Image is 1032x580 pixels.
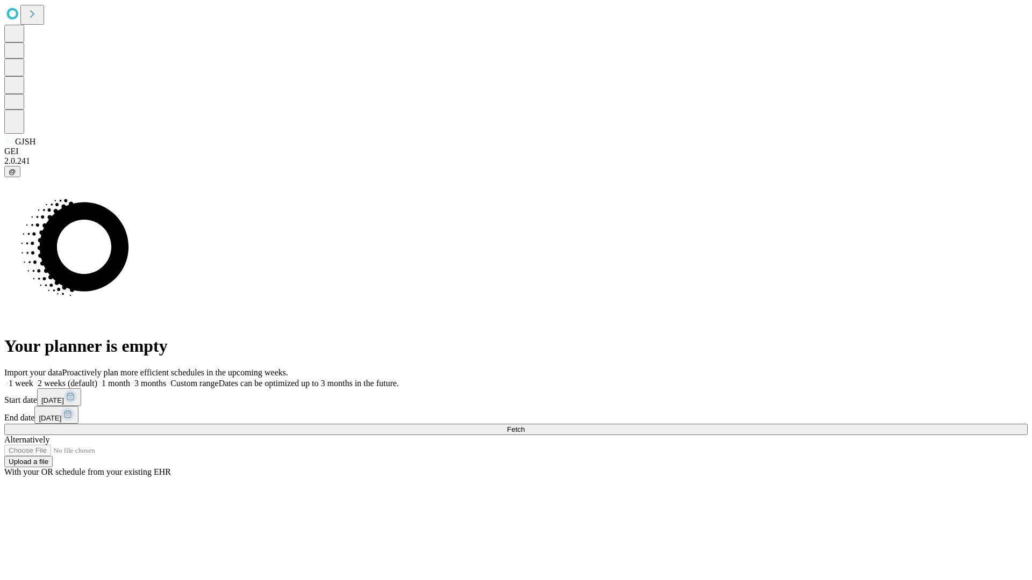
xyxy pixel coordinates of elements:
span: Dates can be optimized up to 3 months in the future. [219,379,399,388]
span: GJSH [15,137,35,146]
span: Proactively plan more efficient schedules in the upcoming weeks. [62,368,288,377]
h1: Your planner is empty [4,336,1028,356]
span: Alternatively [4,435,49,444]
span: With your OR schedule from your existing EHR [4,467,171,476]
span: 2 weeks (default) [38,379,97,388]
span: @ [9,168,16,176]
span: Import your data [4,368,62,377]
button: Fetch [4,424,1028,435]
button: @ [4,166,20,177]
span: [DATE] [41,396,64,404]
span: Custom range [170,379,218,388]
span: Fetch [507,425,525,433]
div: End date [4,406,1028,424]
button: [DATE] [34,406,78,424]
div: GEI [4,147,1028,156]
span: [DATE] [39,414,61,422]
div: 2.0.241 [4,156,1028,166]
button: [DATE] [37,388,81,406]
span: 3 months [134,379,166,388]
span: 1 month [102,379,130,388]
div: Start date [4,388,1028,406]
button: Upload a file [4,456,53,467]
span: 1 week [9,379,33,388]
